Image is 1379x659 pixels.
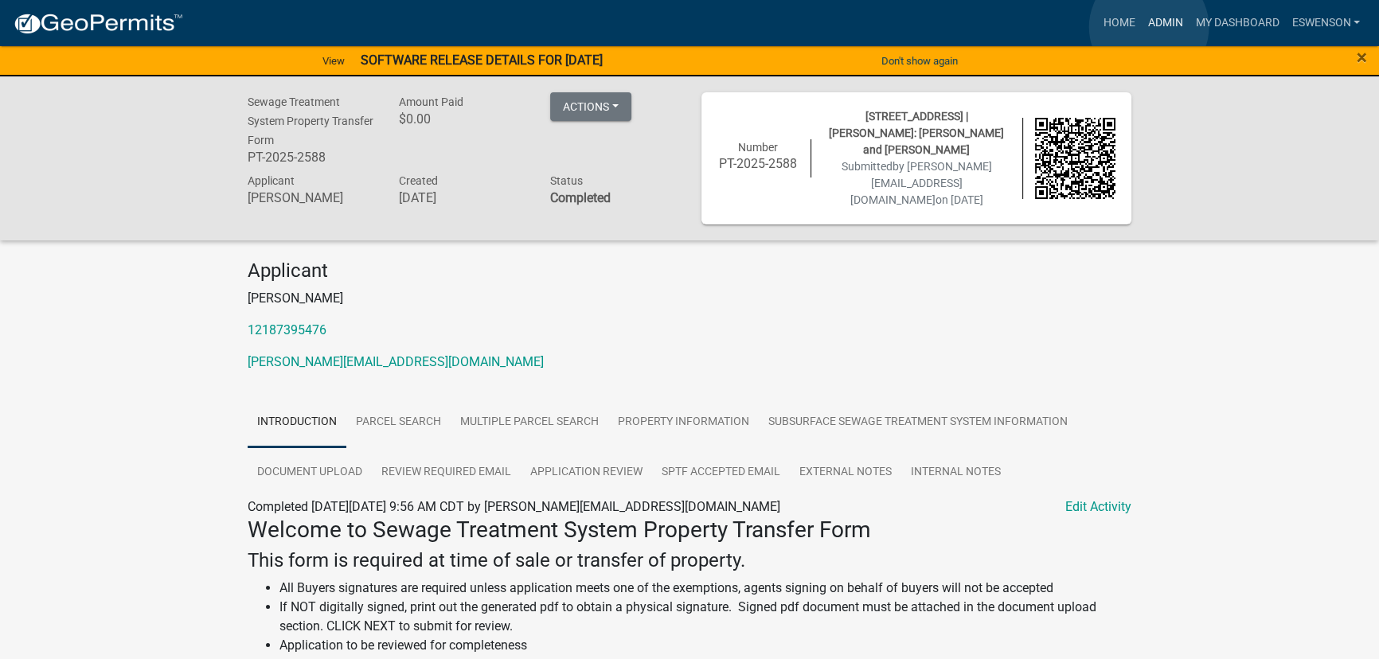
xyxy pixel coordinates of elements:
[399,96,463,108] span: Amount Paid
[652,447,790,498] a: SPTF Accepted Email
[1357,46,1367,68] span: ×
[1189,8,1285,38] a: My Dashboard
[1357,48,1367,67] button: Close
[248,517,1131,544] h3: Welcome to Sewage Treatment System Property Transfer Form
[248,397,346,448] a: Introduction
[850,160,992,206] span: by [PERSON_NAME][EMAIL_ADDRESS][DOMAIN_NAME]
[608,397,759,448] a: Property Information
[248,190,375,205] h6: [PERSON_NAME]
[248,259,1131,283] h4: Applicant
[399,111,526,127] h6: $0.00
[1096,8,1141,38] a: Home
[248,447,372,498] a: Document Upload
[790,447,901,498] a: External Notes
[875,48,964,74] button: Don't show again
[248,549,1131,572] h4: This form is required at time of sale or transfer of property.
[521,447,652,498] a: Application Review
[842,160,992,206] span: Submitted on [DATE]
[1035,118,1116,199] img: QR code
[361,53,603,68] strong: SOFTWARE RELEASE DETAILS FOR [DATE]
[248,289,1131,308] p: [PERSON_NAME]
[717,156,799,171] h6: PT-2025-2588
[248,354,544,369] a: [PERSON_NAME][EMAIL_ADDRESS][DOMAIN_NAME]
[279,636,1131,655] li: Application to be reviewed for completeness
[1065,497,1131,517] a: Edit Activity
[316,48,351,74] a: View
[279,598,1131,636] li: If NOT digitally signed, print out the generated pdf to obtain a physical signature. Signed pdf d...
[451,397,608,448] a: Multiple Parcel Search
[372,447,521,498] a: Review Required Email
[346,397,451,448] a: Parcel search
[248,96,373,146] span: Sewage Treatment System Property Transfer Form
[248,322,326,337] a: 12187395476
[399,174,438,187] span: Created
[738,141,778,154] span: Number
[550,174,583,187] span: Status
[248,174,295,187] span: Applicant
[829,110,1004,156] span: [STREET_ADDRESS] | [PERSON_NAME]: [PERSON_NAME] and [PERSON_NAME]
[759,397,1077,448] a: Subsurface Sewage Treatment System Information
[279,579,1131,598] li: All Buyers signatures are required unless application meets one of the exemptions, agents signing...
[248,150,375,165] h6: PT-2025-2588
[550,190,611,205] strong: Completed
[1141,8,1189,38] a: Admin
[1285,8,1366,38] a: eswenson
[399,190,526,205] h6: [DATE]
[248,499,780,514] span: Completed [DATE][DATE] 9:56 AM CDT by [PERSON_NAME][EMAIL_ADDRESS][DOMAIN_NAME]
[550,92,631,121] button: Actions
[901,447,1010,498] a: Internal Notes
